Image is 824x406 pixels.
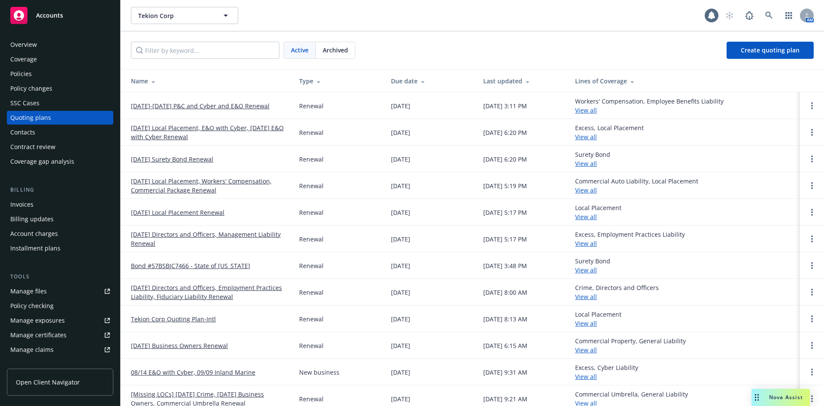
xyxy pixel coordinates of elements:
[299,394,324,403] div: Renewal
[575,150,610,168] div: Surety Bond
[299,314,324,324] div: Renewal
[10,155,74,168] div: Coverage gap analysis
[131,230,285,248] a: [DATE] Directors and Officers, Management Liability Renewal
[10,140,55,154] div: Contract review
[807,314,817,324] a: Open options
[299,208,324,217] div: Renewal
[575,293,597,301] a: View all
[575,186,597,194] a: View all
[391,101,410,110] div: [DATE]
[807,127,817,137] a: Open options
[483,261,527,270] div: [DATE] 3:48 PM
[391,128,410,137] div: [DATE]
[7,299,113,313] a: Policy checking
[575,76,793,85] div: Lines of Coverage
[575,159,597,168] a: View all
[10,284,47,298] div: Manage files
[575,310,621,328] div: Local Placement
[131,155,213,164] a: [DATE] Surety Bond Renewal
[391,394,410,403] div: [DATE]
[10,38,37,52] div: Overview
[299,101,324,110] div: Renewal
[721,7,738,24] a: Start snowing
[7,96,113,110] a: SSC Cases
[10,96,39,110] div: SSC Cases
[483,76,561,85] div: Last updated
[483,181,527,190] div: [DATE] 5:19 PM
[7,38,113,52] a: Overview
[807,101,817,111] a: Open options
[391,155,410,164] div: [DATE]
[7,82,113,95] a: Policy changes
[131,208,224,217] a: [DATE] Local Placement Renewal
[575,123,644,141] div: Excess, Local Placement
[10,241,61,255] div: Installment plans
[7,111,113,125] a: Quoting plans
[575,336,686,354] div: Commercial Property, General Liability
[391,76,469,85] div: Due date
[807,154,817,164] a: Open options
[299,128,324,137] div: Renewal
[291,46,309,55] span: Active
[7,3,113,27] a: Accounts
[131,368,255,377] a: 08/14 E&O with Cyber, 09/09 Inland Marine
[751,389,810,406] button: Nova Assist
[7,328,113,342] a: Manage certificates
[483,101,527,110] div: [DATE] 3:11 PM
[131,283,285,301] a: [DATE] Directors and Officers, Employment Practices Liability, Fiduciary Liability Renewal
[299,235,324,244] div: Renewal
[131,177,285,195] a: [DATE] Local Placement, Workers' Compensation, Commercial Package Renewal
[299,155,324,164] div: Renewal
[483,368,527,377] div: [DATE] 9:31 AM
[10,82,52,95] div: Policy changes
[7,227,113,241] a: Account charges
[391,341,410,350] div: [DATE]
[7,272,113,281] div: Tools
[575,256,610,275] div: Surety Bond
[323,46,348,55] span: Archived
[483,128,527,137] div: [DATE] 6:20 PM
[483,394,527,403] div: [DATE] 9:21 AM
[7,125,113,139] a: Contacts
[10,343,54,357] div: Manage claims
[7,67,113,81] a: Policies
[807,234,817,244] a: Open options
[299,368,339,377] div: New business
[575,266,597,274] a: View all
[575,177,698,195] div: Commercial Auto Liability, Local Placement
[131,314,216,324] a: Tekion Corp Quoting Plan-Intl
[10,314,65,327] div: Manage exposures
[10,67,32,81] div: Policies
[807,180,817,191] a: Open options
[780,7,797,24] a: Switch app
[391,314,410,324] div: [DATE]
[807,367,817,377] a: Open options
[131,101,270,110] a: [DATE]-[DATE] P&C and Cyber and E&O Renewal
[7,314,113,327] span: Manage exposures
[575,363,638,381] div: Excess, Cyber Liability
[483,235,527,244] div: [DATE] 5:17 PM
[391,288,410,297] div: [DATE]
[575,213,597,221] a: View all
[483,208,527,217] div: [DATE] 5:17 PM
[575,319,597,327] a: View all
[131,76,285,85] div: Name
[10,125,35,139] div: Contacts
[10,299,54,313] div: Policy checking
[10,111,51,125] div: Quoting plans
[131,7,238,24] button: Tekion Corp
[16,378,80,387] span: Open Client Navigator
[10,357,51,371] div: Manage BORs
[807,260,817,271] a: Open options
[7,140,113,154] a: Contract review
[138,11,212,20] span: Tekion Corp
[483,341,527,350] div: [DATE] 6:15 AM
[807,340,817,351] a: Open options
[299,261,324,270] div: Renewal
[10,227,58,241] div: Account charges
[7,343,113,357] a: Manage claims
[741,46,800,54] span: Create quoting plan
[10,198,33,211] div: Invoices
[7,241,113,255] a: Installment plans
[575,97,724,115] div: Workers' Compensation, Employee Benefits Liability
